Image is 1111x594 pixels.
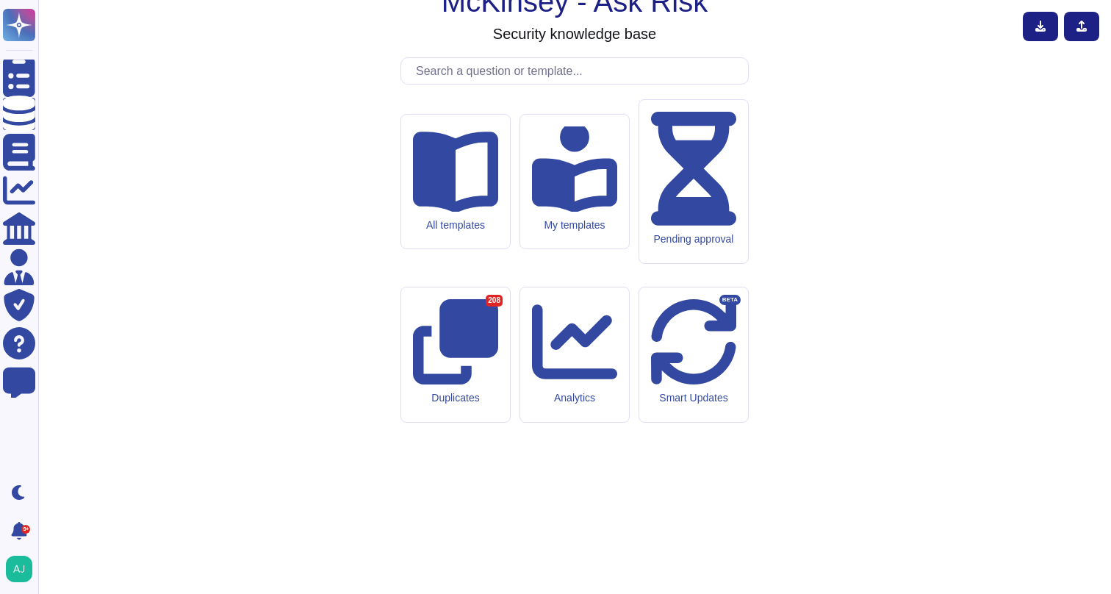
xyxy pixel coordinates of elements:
[6,556,32,582] img: user
[21,525,30,534] div: 9+
[409,58,748,84] input: Search a question or template...
[719,295,741,305] div: BETA
[413,219,498,232] div: All templates
[651,392,736,404] div: Smart Updates
[486,295,503,307] div: 208
[413,392,498,404] div: Duplicates
[532,219,617,232] div: My templates
[532,392,617,404] div: Analytics
[493,25,656,43] h3: Security knowledge base
[3,553,43,585] button: user
[651,233,736,246] div: Pending approval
